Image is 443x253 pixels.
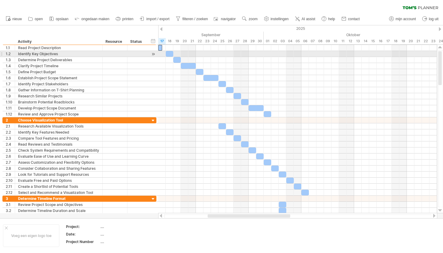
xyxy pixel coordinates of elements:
div: 2.8 [6,166,15,171]
div: 1.1 [6,45,15,51]
div: vrijdag, 17 Oktober 2025 [384,38,392,44]
a: nieuw [4,15,24,23]
div: 1.10 [6,99,15,105]
div: Select and Recommend a Visualization Tool [18,190,99,195]
a: filteren / zoeken [174,15,210,23]
div: Voeg een eigen logo toe [3,224,59,247]
div: Activity [18,39,99,45]
div: Clarify Project Timeline [18,63,99,69]
div: Read Project Description [18,45,99,51]
div: 1.12 [6,111,15,117]
div: 2.9 [6,172,15,177]
div: Choose Visualization Tool [18,117,99,123]
span: instellingen [271,17,289,21]
div: Identify Key Objectives [18,51,99,57]
div: Consider Collaboration and Sharing Features [18,166,99,171]
div: 2.4 [6,141,15,147]
div: 2.10 [6,178,15,183]
span: printen [122,17,134,21]
span: ongedaan maken [81,17,109,21]
div: vrijdag, 26 September 2025 [226,38,234,44]
div: zondag, 5 Oktober 2025 [294,38,301,44]
div: 2.3 [6,135,15,141]
div: Date: [66,232,99,237]
div: scroll naar activiteit [150,51,156,57]
div: 2.6 [6,153,15,159]
div: woensdag, 15 Oktober 2025 [369,38,377,44]
div: .... [100,224,151,229]
div: woensdag, 1 Oktober 2025 [264,38,271,44]
div: 2 [6,117,15,123]
div: woensdag, 22 Oktober 2025 [422,38,429,44]
span: navigator [221,17,236,21]
div: Research Available Visualization Tools [18,123,99,129]
div: 1.2 [6,51,15,57]
a: navigator [213,15,237,23]
div: Gather Information on T-Shirt Planning [18,87,99,93]
div: Read Reviews and Testimonials [18,141,99,147]
div: woensdag, 17 September 2025 [158,38,166,44]
div: vrijdag, 10 Oktober 2025 [331,38,339,44]
div: zondag, 12 Oktober 2025 [347,38,354,44]
div: donderdag, 23 Oktober 2025 [429,38,437,44]
div: 3 [6,196,15,201]
div: Determine Project Deliverables [18,57,99,63]
div: 1.4 [6,63,15,69]
div: Brainstorm Potential Roadblocks [18,99,99,105]
div: Project Number [66,239,99,244]
div: Develop Project Scope Document [18,105,99,111]
div: 1.3 [6,57,15,63]
div: vrijdag, 3 Oktober 2025 [279,38,286,44]
div: .... [100,239,151,244]
div: 2.1 [6,123,15,129]
div: Evaluate Ease of Use and Learning Curve [18,153,99,159]
div: 2.11 [6,184,15,189]
div: maandag, 13 Oktober 2025 [354,38,362,44]
a: ongedaan maken [73,15,111,23]
a: AI assist [294,15,317,23]
div: Evaluate Free and Paid Options [18,178,99,183]
div: zaterdag, 20 September 2025 [181,38,188,44]
div: Identify Project Stakeholders [18,81,99,87]
div: Determine Timeline Duration and Scale [18,208,99,213]
div: 1.5 [6,69,15,75]
div: dinsdag, 23 September 2025 [203,38,211,44]
div: zaterdag, 18 Oktober 2025 [392,38,399,44]
div: Research Similar Projects [18,93,99,99]
span: log uit [429,17,438,21]
div: Look for Tutorials and Support Resources [18,172,99,177]
span: open [35,17,43,21]
div: zaterdag, 4 Oktober 2025 [286,38,294,44]
span: nieuw [12,17,22,21]
a: opslaan [48,15,70,23]
div: Project: [66,224,99,229]
span: filteren / zoeken [182,17,208,21]
div: donderdag, 2 Oktober 2025 [271,38,279,44]
div: Define Project Budget [18,69,99,75]
a: log uit [421,15,440,23]
div: zondag, 21 September 2025 [188,38,196,44]
div: zaterdag, 27 September 2025 [234,38,241,44]
a: contact [340,15,362,23]
a: instellingen [262,15,291,23]
div: 2.12 [6,190,15,195]
div: donderdag, 9 Oktober 2025 [324,38,331,44]
div: maandag, 6 Oktober 2025 [301,38,309,44]
div: Establish Project Scope Statement [18,75,99,81]
div: 2.7 [6,160,15,165]
div: donderdag, 18 September 2025 [166,38,173,44]
div: zondag, 28 September 2025 [241,38,249,44]
span: import / export [146,17,170,21]
a: import / export [138,15,171,23]
span: mijn account [396,17,416,21]
a: open [27,15,45,23]
span: opslaan [56,17,68,21]
div: 1.7 [6,81,15,87]
div: woensdag, 8 Oktober 2025 [316,38,324,44]
div: 2.2 [6,129,15,135]
div: vrijdag, 19 September 2025 [173,38,181,44]
div: Create a Shortlist of Potential Tools [18,184,99,189]
div: donderdag, 25 September 2025 [218,38,226,44]
div: Assess Customization and Flexibility Options [18,160,99,165]
div: 3.1 [6,202,15,207]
